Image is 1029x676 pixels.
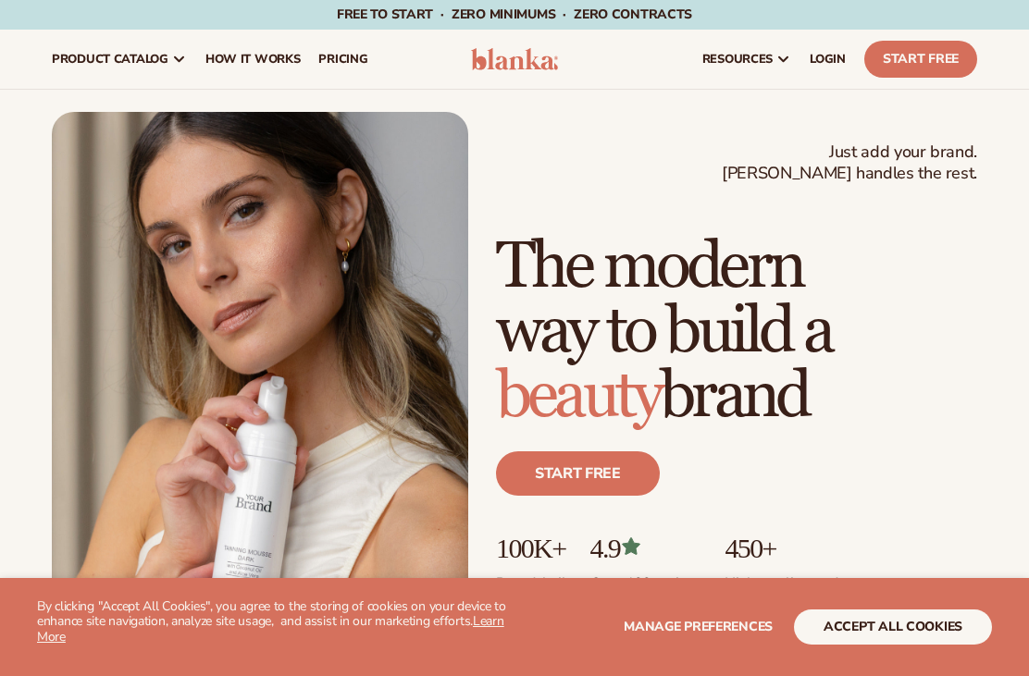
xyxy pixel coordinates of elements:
[52,52,168,67] span: product catalog
[810,52,846,67] span: LOGIN
[693,30,800,89] a: resources
[496,533,572,563] p: 100K+
[794,609,992,645] button: accept all cookies
[309,30,377,89] a: pricing
[196,30,310,89] a: How It Works
[496,235,977,429] h1: The modern way to build a brand
[37,612,504,645] a: Learn More
[725,533,864,563] p: 450+
[318,52,367,67] span: pricing
[471,48,557,70] img: logo
[337,6,692,23] span: Free to start · ZERO minimums · ZERO contracts
[624,618,773,635] span: Manage preferences
[864,41,977,78] a: Start Free
[624,609,773,645] button: Manage preferences
[496,357,660,436] span: beauty
[590,563,707,594] p: Over 400 reviews
[496,563,572,594] p: Brands built
[496,451,660,496] a: Start free
[205,52,301,67] span: How It Works
[702,52,773,67] span: resources
[52,112,468,636] img: Female holding tanning mousse.
[590,533,707,563] p: 4.9
[37,599,514,645] p: By clicking "Accept All Cookies", you agree to the storing of cookies on your device to enhance s...
[725,563,864,594] p: High-quality products
[722,141,977,185] span: Just add your brand. [PERSON_NAME] handles the rest.
[800,30,855,89] a: LOGIN
[43,30,196,89] a: product catalog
